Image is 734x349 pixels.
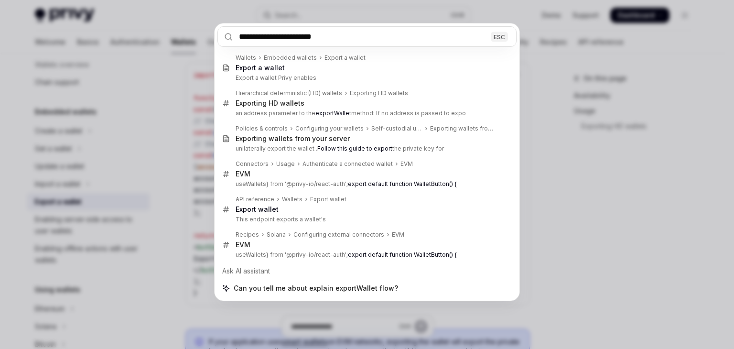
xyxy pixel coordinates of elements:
[236,125,288,132] div: Policies & controls
[302,160,393,168] div: Authenticate a connected wallet
[236,196,274,203] div: API reference
[236,170,250,178] div: EVM
[392,231,404,239] div: EVM
[267,231,286,239] div: Solana
[315,109,351,117] b: exportWallet
[317,145,392,152] b: Follow this guide to export
[491,32,508,42] div: ESC
[236,54,256,62] div: Wallets
[236,240,250,249] div: EVM
[264,54,317,62] div: Embedded wallets
[371,125,422,132] div: Self-custodial user wallets
[236,160,269,168] div: Connectors
[430,125,497,132] div: Exporting wallets from your server
[348,251,457,258] b: export default function WalletButton() {
[236,145,497,153] p: unilaterally export the wallet . the private key for
[236,64,285,72] b: Export a wallet
[236,99,304,108] div: Exporting HD wallets
[236,180,497,188] p: useWallets} from '@privy-io/react-auth';
[310,196,346,203] div: Export wallet
[234,284,398,293] span: Can you tell me about explain exportWallet flow?
[236,89,342,97] div: Hierarchical deterministic (HD) wallets
[236,251,497,259] p: useWallets} from '@privy-io/react-auth';
[350,89,408,97] div: Exporting HD wallets
[276,160,295,168] div: Usage
[295,125,364,132] div: Configuring your wallets
[236,205,279,213] b: Export wallet
[236,109,497,117] p: an address parameter to the method: If no address is passed to expo
[400,160,413,168] div: EVM
[324,54,366,62] div: Export a wallet
[236,216,497,223] p: This endpoint exports a wallet's
[282,196,302,203] div: Wallets
[236,231,259,239] div: Recipes
[217,262,517,280] div: Ask AI assistant
[348,180,457,187] b: export default function WalletButton() {
[293,231,384,239] div: Configuring external connectors
[236,134,350,143] div: Exporting wallets from your server
[236,74,497,82] p: Export a wallet Privy enables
